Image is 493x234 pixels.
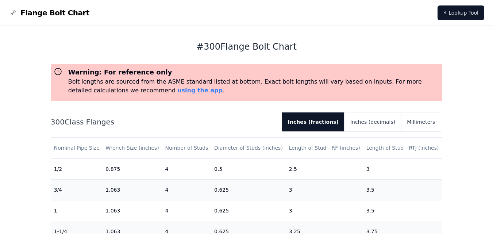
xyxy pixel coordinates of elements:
td: 3 [363,158,442,179]
td: 1/2 [51,158,103,179]
td: 4 [162,158,211,179]
a: Flange Bolt Chart LogoFlange Bolt Chart [9,8,89,18]
td: 0.5 [211,158,286,179]
td: 0.625 [211,179,286,200]
a: using the app [177,87,223,94]
th: Number of Studs [162,138,211,158]
button: Inches (fractions) [282,112,344,131]
td: 1 [51,200,103,221]
td: 2.5 [286,158,363,179]
span: Flange Bolt Chart [20,8,89,18]
td: 3 [286,200,363,221]
img: Flange Bolt Chart Logo [9,8,18,17]
a: ⚡ Lookup Tool [438,5,484,20]
td: 1.063 [103,200,162,221]
td: 0.875 [103,158,162,179]
td: 4 [162,179,211,200]
th: Length of Stud - RTJ (inches) [363,138,442,158]
button: Inches (decimals) [344,112,401,131]
td: 3/4 [51,179,103,200]
td: 1.063 [103,179,162,200]
h2: 300 Class Flanges [51,117,276,127]
h3: Warning: For reference only [68,67,440,77]
td: 3 [286,179,363,200]
button: Millimeters [401,112,441,131]
th: Diameter of Studs (inches) [211,138,286,158]
td: 4 [162,200,211,221]
p: Bolt lengths are sourced from the ASME standard listed at bottom. Exact bolt lengths will vary ba... [68,77,440,95]
td: 3.5 [363,179,442,200]
th: Length of Stud - RF (inches) [286,138,363,158]
h1: # 300 Flange Bolt Chart [51,41,443,53]
td: 0.625 [211,200,286,221]
th: Wrench Size (inches) [103,138,162,158]
td: 3.5 [363,200,442,221]
th: Nominal Pipe Size [51,138,103,158]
